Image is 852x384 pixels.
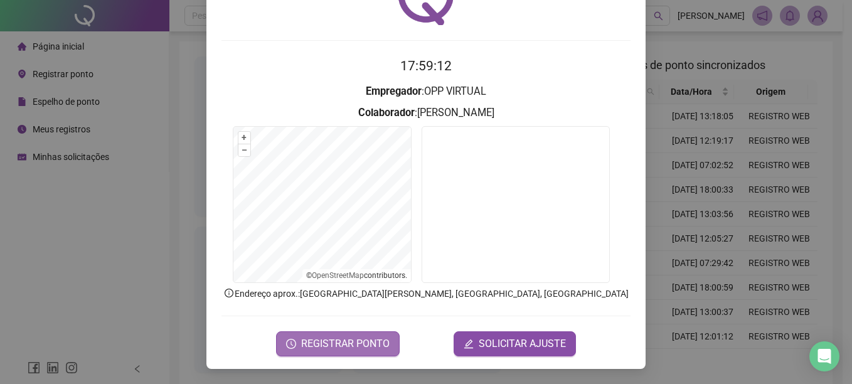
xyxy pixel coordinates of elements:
[221,83,631,100] h3: : OPP VIRTUAL
[366,85,422,97] strong: Empregador
[464,339,474,349] span: edit
[306,271,407,280] li: © contributors.
[221,105,631,121] h3: : [PERSON_NAME]
[400,58,452,73] time: 17:59:12
[301,336,390,351] span: REGISTRAR PONTO
[286,339,296,349] span: clock-circle
[454,331,576,356] button: editSOLICITAR AJUSTE
[276,331,400,356] button: REGISTRAR PONTO
[238,132,250,144] button: +
[238,144,250,156] button: –
[809,341,839,371] div: Open Intercom Messenger
[312,271,364,280] a: OpenStreetMap
[358,107,415,119] strong: Colaborador
[223,287,235,299] span: info-circle
[479,336,566,351] span: SOLICITAR AJUSTE
[221,287,631,301] p: Endereço aprox. : [GEOGRAPHIC_DATA][PERSON_NAME], [GEOGRAPHIC_DATA], [GEOGRAPHIC_DATA]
